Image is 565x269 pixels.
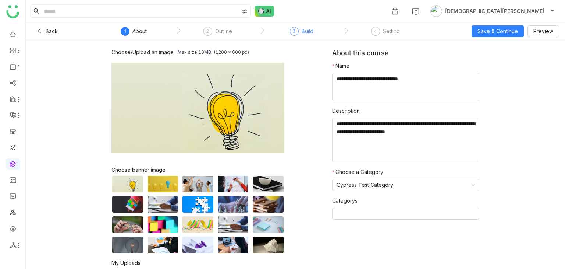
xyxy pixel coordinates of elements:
[337,179,475,191] nz-select-item: Cypress Test Category
[332,62,349,70] label: Name
[430,5,442,17] img: avatar
[255,6,274,17] img: ask-buddy-normal.svg
[176,49,249,55] div: (Max size 10MB) (1200 x 600 px)
[332,107,360,115] label: Description
[332,197,358,205] label: Categorys
[477,27,518,35] span: Save & Continue
[527,25,559,37] button: Preview
[111,167,284,173] div: Choose banner image
[445,7,544,15] span: [DEMOGRAPHIC_DATA][PERSON_NAME]
[6,5,19,18] img: logo
[290,27,313,40] div: 3Build
[293,28,295,34] span: 3
[374,28,377,34] span: 4
[203,27,232,40] div: 2Outline
[111,260,332,266] div: My Uploads
[412,8,419,15] img: help.svg
[383,27,400,36] div: Setting
[215,27,232,36] div: Outline
[206,28,209,34] span: 2
[332,49,479,62] div: About this course
[533,27,553,35] span: Preview
[242,8,248,14] img: search-type.svg
[332,168,383,176] label: Choose a Category
[302,27,313,36] div: Build
[111,49,174,55] div: Choose/Upload an image
[121,27,147,40] div: 1About
[472,25,524,37] button: Save & Continue
[429,5,556,17] button: [DEMOGRAPHIC_DATA][PERSON_NAME]
[371,27,400,40] div: 4Setting
[132,27,147,36] div: About
[46,27,58,35] span: Back
[32,25,64,37] button: Back
[124,28,127,34] span: 1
